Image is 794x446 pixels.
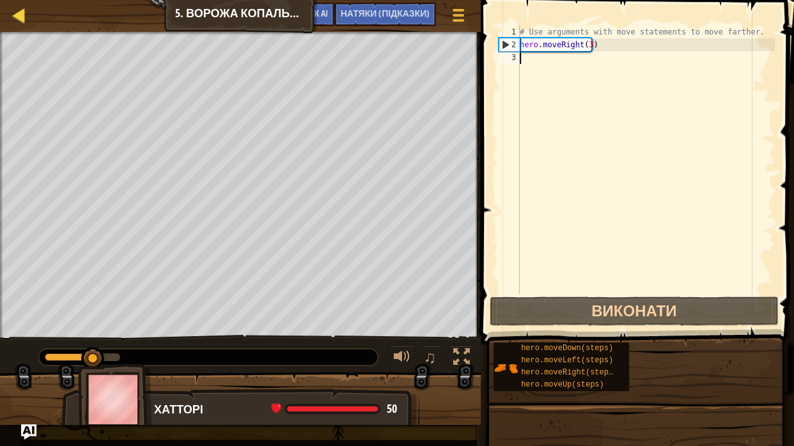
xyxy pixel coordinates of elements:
img: portrait.png [494,356,518,380]
span: НАТЯКИ (Підказки) [341,7,430,19]
button: Повноекранний режим [449,346,474,372]
button: Виконати [490,296,779,326]
span: Ask AI [306,7,328,19]
button: Ask AI [21,424,36,440]
button: Ask AI [300,3,334,26]
span: hero.moveLeft(steps) [521,356,613,365]
button: Налаштувати гучність [389,346,415,372]
span: 50 [387,401,397,417]
div: Хатторі [154,401,407,418]
span: hero.moveUp(steps) [521,380,604,389]
div: 3 [499,51,520,64]
button: ♫ [421,346,443,372]
span: hero.moveDown(steps) [521,344,613,353]
div: 2 [499,38,520,51]
div: 1 [499,26,520,38]
div: health: 50.3 / 50.3 [271,403,397,415]
button: Показати меню гри [442,3,474,33]
span: ♫ [424,348,437,367]
img: thang_avatar_frame.png [78,364,152,434]
span: hero.moveRight(steps) [521,368,618,377]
